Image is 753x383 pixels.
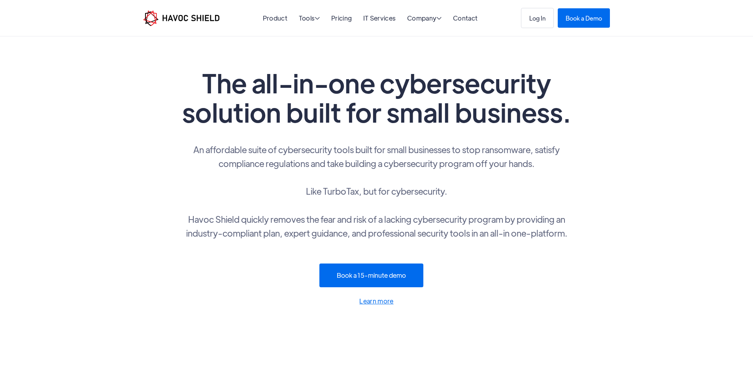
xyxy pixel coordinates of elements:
a: Contact [453,14,477,22]
a: Pricing [331,14,352,22]
a: IT Services [363,14,396,22]
iframe: Chat Widget [713,345,753,383]
div: Company [407,15,442,23]
p: An affordable suite of cybersecurity tools built for small businesses to stop ransomware, satisfy... [179,142,574,240]
img: Havoc Shield logo [143,10,219,26]
a: Product [263,14,287,22]
span:  [436,15,442,21]
a: Log In [521,8,554,28]
span:  [315,15,320,21]
a: Learn more [179,296,574,307]
a: Book a Demo [558,8,610,28]
div: Tools [299,15,320,23]
a: Book a 15-minute demo [319,264,423,287]
div: Tools [299,15,320,23]
div: Company [407,15,442,23]
h1: The all-in-one cybersecurity solution built for small business. [179,68,574,127]
a: home [143,10,219,26]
